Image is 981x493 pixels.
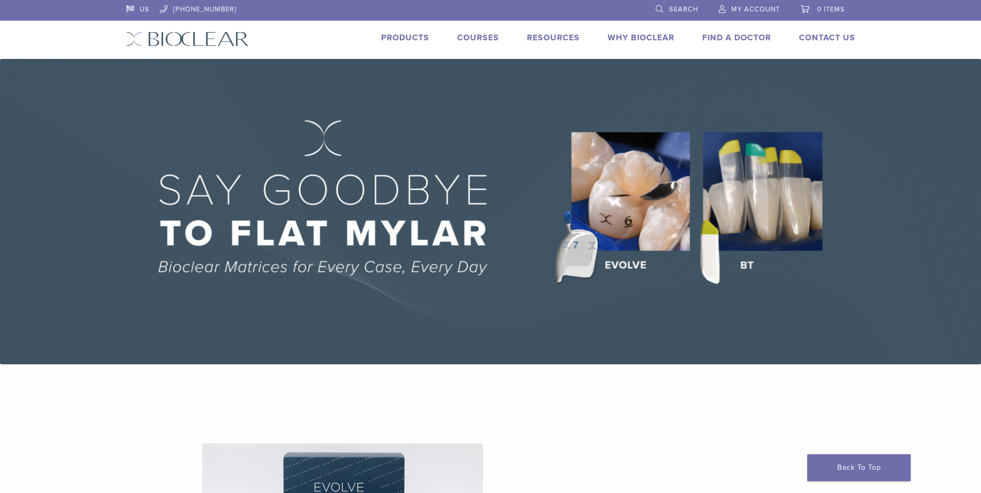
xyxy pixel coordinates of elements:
[126,32,249,47] img: Bioclear
[799,33,855,43] a: Contact Us
[669,5,698,13] span: Search
[608,33,674,43] a: Why Bioclear
[527,33,580,43] a: Resources
[702,33,771,43] a: Find A Doctor
[731,5,780,13] span: My Account
[807,454,911,481] a: Back To Top
[381,33,429,43] a: Products
[817,5,845,13] span: 0 items
[457,33,499,43] a: Courses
